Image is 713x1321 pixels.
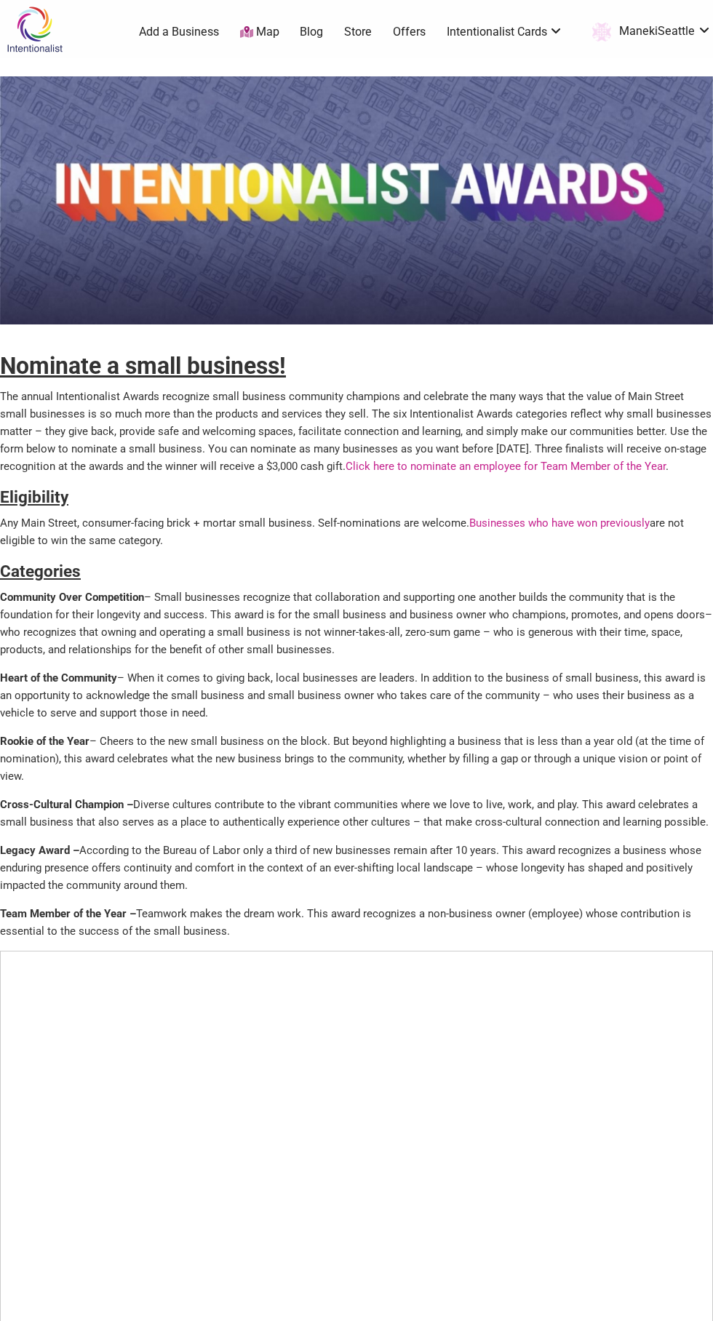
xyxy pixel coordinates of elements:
[240,24,279,41] a: Map
[346,460,666,473] a: Click here to nominate an employee for Team Member of the Year
[469,516,650,530] a: Businesses who have won previously
[300,24,323,40] a: Blog
[447,24,564,40] a: Intentionalist Cards
[139,24,219,40] a: Add a Business
[344,24,372,40] a: Store
[584,19,712,45] a: ManekiSeattle
[393,24,426,40] a: Offers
